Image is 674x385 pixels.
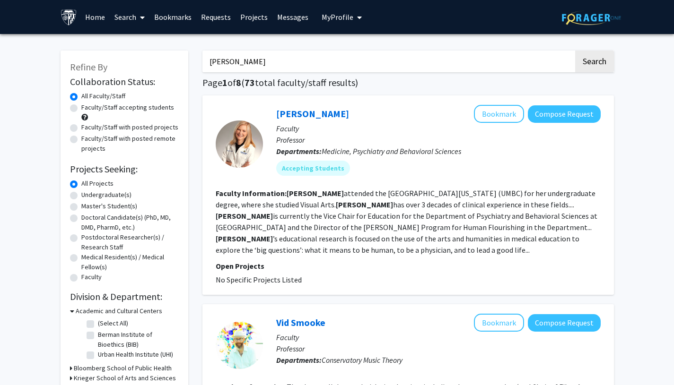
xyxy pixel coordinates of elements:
p: Professor [276,343,601,354]
label: All Faculty/Staff [81,91,125,101]
p: Faculty [276,332,601,343]
label: Urban Health Institute (UHI) [98,350,173,359]
img: Johns Hopkins University Logo [61,9,77,26]
span: My Profile [322,12,353,22]
h3: Academic and Cultural Centers [76,306,162,316]
a: Requests [196,0,236,34]
p: Faculty [276,123,601,134]
label: Faculty/Staff with posted remote projects [81,134,179,154]
label: Faculty/Staff accepting students [81,103,174,112]
iframe: Chat [7,342,40,378]
p: Open Projects [216,260,601,272]
label: Berman Institute of Bioethics (BIB) [98,330,176,350]
label: Postdoctoral Researcher(s) / Research Staff [81,232,179,252]
button: Add Vid Smooke to Bookmarks [474,314,524,332]
p: Professor [276,134,601,145]
input: Search Keywords [202,51,574,72]
span: Medicine, Psychiatry and Behavioral Sciences [322,146,461,156]
button: Add Meg Chisolm to Bookmarks [474,105,524,123]
a: Vid Smooke [276,317,325,328]
label: Faculty/Staff with posted projects [81,122,178,132]
label: Faculty [81,272,102,282]
h3: Bloomberg School of Public Health [74,363,172,373]
h1: Page of ( total faculty/staff results) [202,77,614,88]
img: ForagerOne Logo [562,10,621,25]
mat-chip: Accepting Students [276,161,350,176]
h2: Collaboration Status: [70,76,179,87]
a: [PERSON_NAME] [276,108,349,120]
label: (Select All) [98,318,128,328]
h3: Krieger School of Arts and Sciences [74,373,176,383]
h2: Division & Department: [70,291,179,302]
label: All Projects [81,179,114,188]
button: Compose Request to Vid Smooke [528,314,601,332]
a: Search [110,0,149,34]
span: No Specific Projects Listed [216,275,302,284]
label: Master's Student(s) [81,201,137,211]
span: 8 [236,77,241,88]
b: [PERSON_NAME] [216,234,273,243]
h2: Projects Seeking: [70,163,179,175]
b: [PERSON_NAME] [336,200,393,209]
button: Search [575,51,614,72]
b: Faculty Information: [216,188,287,198]
b: Departments: [276,355,322,365]
a: Home [80,0,110,34]
b: [PERSON_NAME] [287,188,344,198]
a: Projects [236,0,272,34]
a: Bookmarks [149,0,196,34]
label: Medical Resident(s) / Medical Fellow(s) [81,252,179,272]
b: Departments: [276,146,322,156]
span: 1 [222,77,228,88]
span: Conservatory Music Theory [322,355,403,365]
span: 73 [245,77,255,88]
fg-read-more: attended the [GEOGRAPHIC_DATA][US_STATE] (UMBC) for her undergraduate degree, where she studied V... [216,188,597,255]
label: Undergraduate(s) [81,190,131,200]
label: Doctoral Candidate(s) (PhD, MD, DMD, PharmD, etc.) [81,213,179,232]
a: Messages [272,0,313,34]
button: Compose Request to Meg Chisolm [528,105,601,123]
span: Refine By [70,61,107,73]
b: [PERSON_NAME] [216,211,273,221]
